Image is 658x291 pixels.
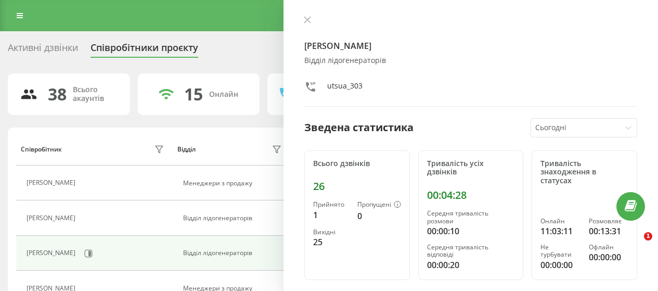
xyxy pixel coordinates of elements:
div: Онлайн [540,218,580,225]
div: Не турбувати [540,244,580,259]
div: 00:00:00 [540,259,580,271]
div: Відділ лідогенераторів [183,249,285,257]
div: [PERSON_NAME] [27,179,78,186]
div: [PERSON_NAME] [27,214,78,222]
div: Співробітник [21,146,62,153]
div: Середня тривалість відповіді [427,244,515,259]
div: Співробітники проєкту [91,42,198,58]
div: Розмовляє [589,218,628,225]
div: Відділ лідогенераторів [304,56,637,65]
div: 00:00:10 [427,225,515,237]
div: 00:13:31 [589,225,628,237]
div: utsua_303 [327,81,363,96]
div: Менеджери з продажу [183,180,285,187]
div: 00:00:20 [427,259,515,271]
div: Зведена статистика [304,120,414,135]
span: 1 [644,232,652,241]
div: Вихідні [313,229,349,236]
div: Пропущені [357,201,401,209]
div: 26 [313,180,401,193]
div: Відділ [177,146,196,153]
div: Середня тривалість розмови [427,210,515,225]
iframe: Intercom live chat [623,232,648,257]
div: Прийнято [313,201,349,208]
h4: [PERSON_NAME] [304,40,637,52]
div: 25 [313,236,349,248]
div: 11:03:11 [540,225,580,237]
div: 38 [48,84,67,104]
div: Всього дзвінків [313,159,401,168]
div: 0 [357,210,401,222]
div: Тривалість усіх дзвінків [427,159,515,177]
div: 00:04:28 [427,189,515,201]
div: Відділ лідогенераторів [183,214,285,222]
div: [PERSON_NAME] [27,249,78,257]
div: Офлайн [589,244,628,251]
div: Активні дзвінки [8,42,78,58]
div: Онлайн [209,90,238,99]
div: 15 [184,84,203,104]
div: 00:00:00 [589,251,628,263]
div: 1 [313,209,349,221]
div: Тривалість знаходження в статусах [540,159,628,185]
div: Всього акаунтів [73,85,118,103]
